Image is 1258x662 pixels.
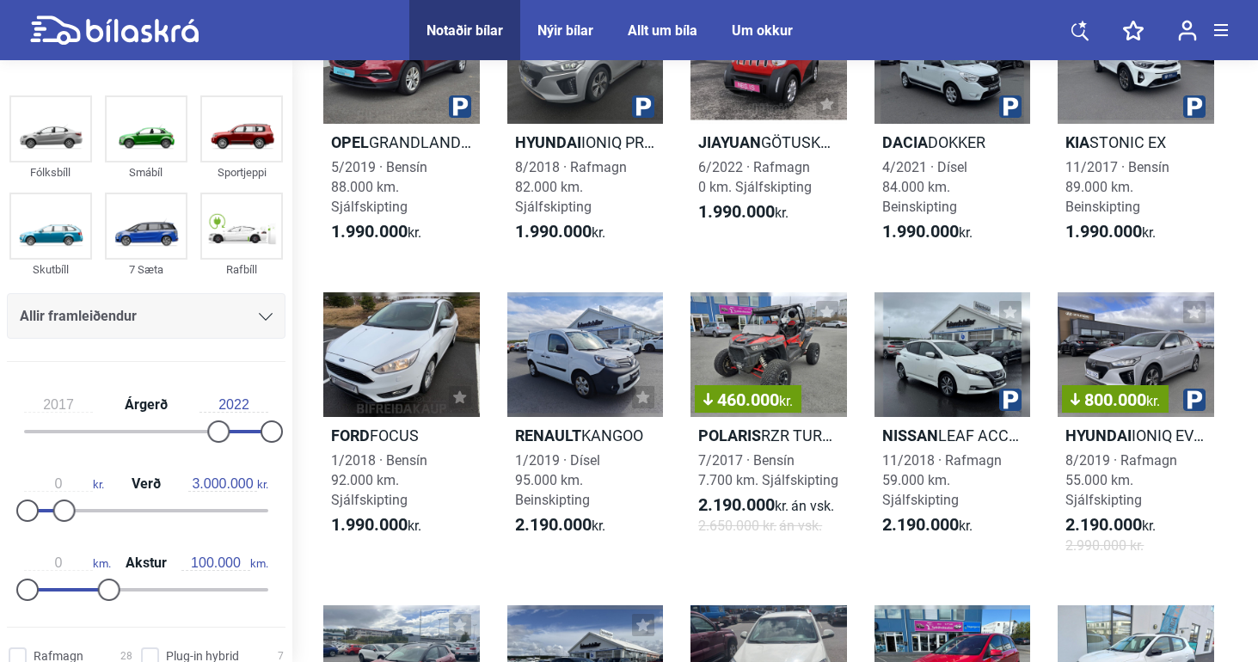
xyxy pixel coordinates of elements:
[449,95,471,118] img: parking.png
[698,202,789,223] span: kr.
[181,555,268,571] span: km.
[515,222,605,242] span: kr.
[323,132,480,152] h2: GRANDLAND X
[515,515,605,536] span: kr.
[698,452,838,488] span: 7/2017 · Bensín 7.700 km. Sjálfskipting
[732,22,793,39] a: Um okkur
[9,162,92,182] div: Fólksbíll
[874,132,1031,152] h2: DOKKER
[105,162,187,182] div: Smábíl
[1071,391,1160,408] span: 800.000
[882,222,973,242] span: kr.
[20,304,137,328] span: Allir framleiðendur
[515,133,581,151] b: Hyundai
[507,132,664,152] h2: IONIQ PREMIUM 28KWH
[331,426,370,444] b: Ford
[1178,20,1197,41] img: user-login.svg
[1065,159,1169,215] span: 11/2017 · Bensín 89.000 km. Beinskipting
[1183,389,1206,411] img: parking.png
[200,162,283,182] div: Sportjeppi
[698,426,761,444] b: Polaris
[874,426,1031,445] h2: LEAF ACCENTA 40KWH
[331,222,421,242] span: kr.
[882,515,973,536] span: kr.
[323,292,480,571] a: FordFOCUS1/2018 · Bensín92.000 km. Sjálfskipting1.990.000kr.
[1065,222,1156,242] span: kr.
[690,292,847,571] a: 460.000kr.PolarisRZR TURBO FOX PROSTAR7/2017 · Bensín7.700 km. Sjálfskipting2.190.000kr.2.650.000...
[537,22,593,39] a: Nýir bílar
[515,426,581,444] b: Renault
[632,95,654,118] img: parking.png
[1065,133,1089,151] b: Kia
[1065,514,1142,535] b: 2.190.000
[698,494,775,515] b: 2.190.000
[188,476,268,492] span: kr.
[690,132,847,152] h2: GÖTUSKRÁÐUR GOLFBÍLL EIDOLA LZ EV
[1065,221,1142,242] b: 1.990.000
[121,556,171,570] span: Akstur
[698,159,812,195] span: 6/2022 · Rafmagn 0 km. Sjálfskipting
[999,95,1022,118] img: parking.png
[1065,536,1144,555] span: 2.990.000 kr.
[1065,452,1177,508] span: 8/2019 · Rafmagn 55.000 km. Sjálfskipting
[999,389,1022,411] img: parking.png
[1058,292,1214,571] a: 800.000kr.HyundaiIONIQ EV STYLE 28KWH8/2019 · Rafmagn55.000 km. Sjálfskipting2.190.000kr.2.990.00...
[426,22,503,39] a: Notaðir bílar
[515,514,592,535] b: 2.190.000
[120,398,172,412] span: Árgerð
[323,426,480,445] h2: FOCUS
[127,477,165,491] span: Verð
[507,292,664,571] a: RenaultKANGOO1/2019 · Dísel95.000 km. Beinskipting2.190.000kr.
[1058,426,1214,445] h2: IONIQ EV STYLE 28KWH
[698,495,834,516] span: kr.
[331,515,421,536] span: kr.
[200,260,283,279] div: Rafbíll
[882,221,959,242] b: 1.990.000
[698,516,822,536] span: 2.650.000 kr.
[1058,132,1214,152] h2: STONIC EX
[882,426,938,444] b: Nissan
[331,221,408,242] b: 1.990.000
[24,476,104,492] span: kr.
[331,452,427,508] span: 1/2018 · Bensín 92.000 km. Sjálfskipting
[331,159,427,215] span: 5/2019 · Bensín 88.000 km. Sjálfskipting
[1146,393,1160,409] span: kr.
[882,159,967,215] span: 4/2021 · Dísel 84.000 km. Beinskipting
[1065,515,1156,536] span: kr.
[9,260,92,279] div: Skutbíll
[515,159,627,215] span: 8/2018 · Rafmagn 82.000 km. Sjálfskipting
[690,426,847,445] h2: RZR TURBO FOX PROSTAR
[507,426,664,445] h2: KANGOO
[703,391,793,408] span: 460.000
[331,514,408,535] b: 1.990.000
[882,514,959,535] b: 2.190.000
[882,452,1002,508] span: 11/2018 · Rafmagn 59.000 km. Sjálfskipting
[105,260,187,279] div: 7 Sæta
[1183,95,1206,118] img: parking.png
[698,201,775,222] b: 1.990.000
[779,393,793,409] span: kr.
[331,133,369,151] b: Opel
[24,555,111,571] span: km.
[515,452,600,508] span: 1/2019 · Dísel 95.000 km. Beinskipting
[628,22,697,39] a: Allt um bíla
[1065,426,1132,444] b: Hyundai
[874,292,1031,571] a: NissanLEAF ACCENTA 40KWH11/2018 · Rafmagn59.000 km. Sjálfskipting2.190.000kr.
[698,133,761,151] b: JIAYUAN
[882,133,928,151] b: Dacia
[515,221,592,242] b: 1.990.000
